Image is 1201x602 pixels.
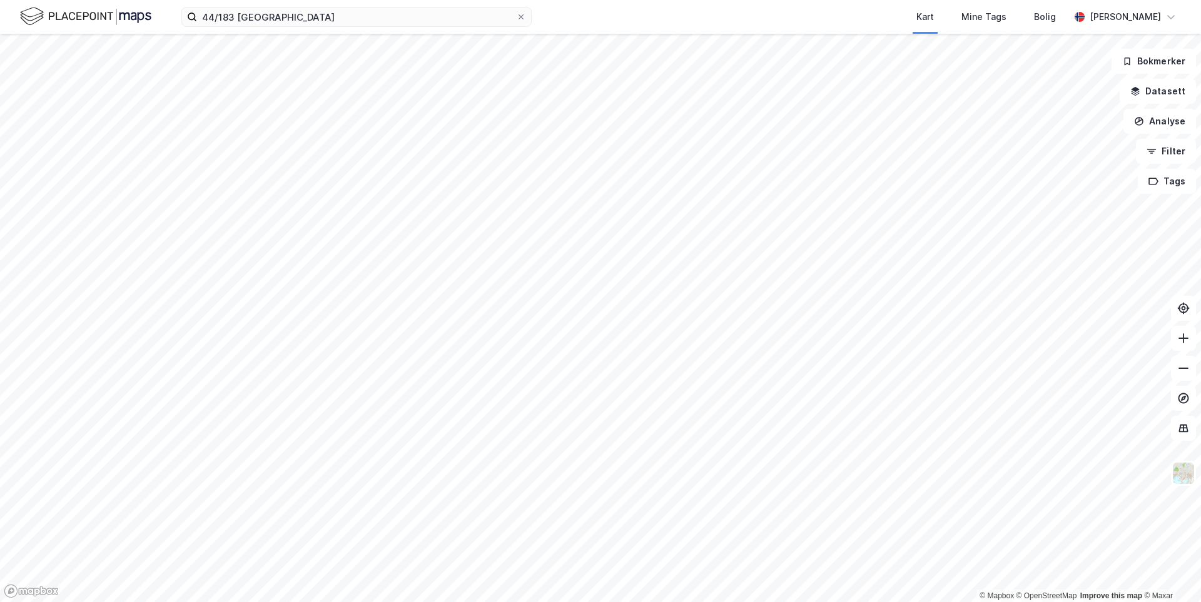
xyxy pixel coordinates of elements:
[1172,461,1195,485] img: Z
[1138,542,1201,602] iframe: Chat Widget
[916,9,934,24] div: Kart
[4,584,59,598] a: Mapbox homepage
[961,9,1006,24] div: Mine Tags
[1123,109,1196,134] button: Analyse
[1080,591,1142,600] a: Improve this map
[1090,9,1161,24] div: [PERSON_NAME]
[1120,79,1196,104] button: Datasett
[1136,139,1196,164] button: Filter
[1112,49,1196,74] button: Bokmerker
[1034,9,1056,24] div: Bolig
[980,591,1014,600] a: Mapbox
[197,8,516,26] input: Søk på adresse, matrikkel, gårdeiere, leietakere eller personer
[20,6,151,28] img: logo.f888ab2527a4732fd821a326f86c7f29.svg
[1138,169,1196,194] button: Tags
[1138,542,1201,602] div: Kontrollprogram for chat
[1016,591,1077,600] a: OpenStreetMap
